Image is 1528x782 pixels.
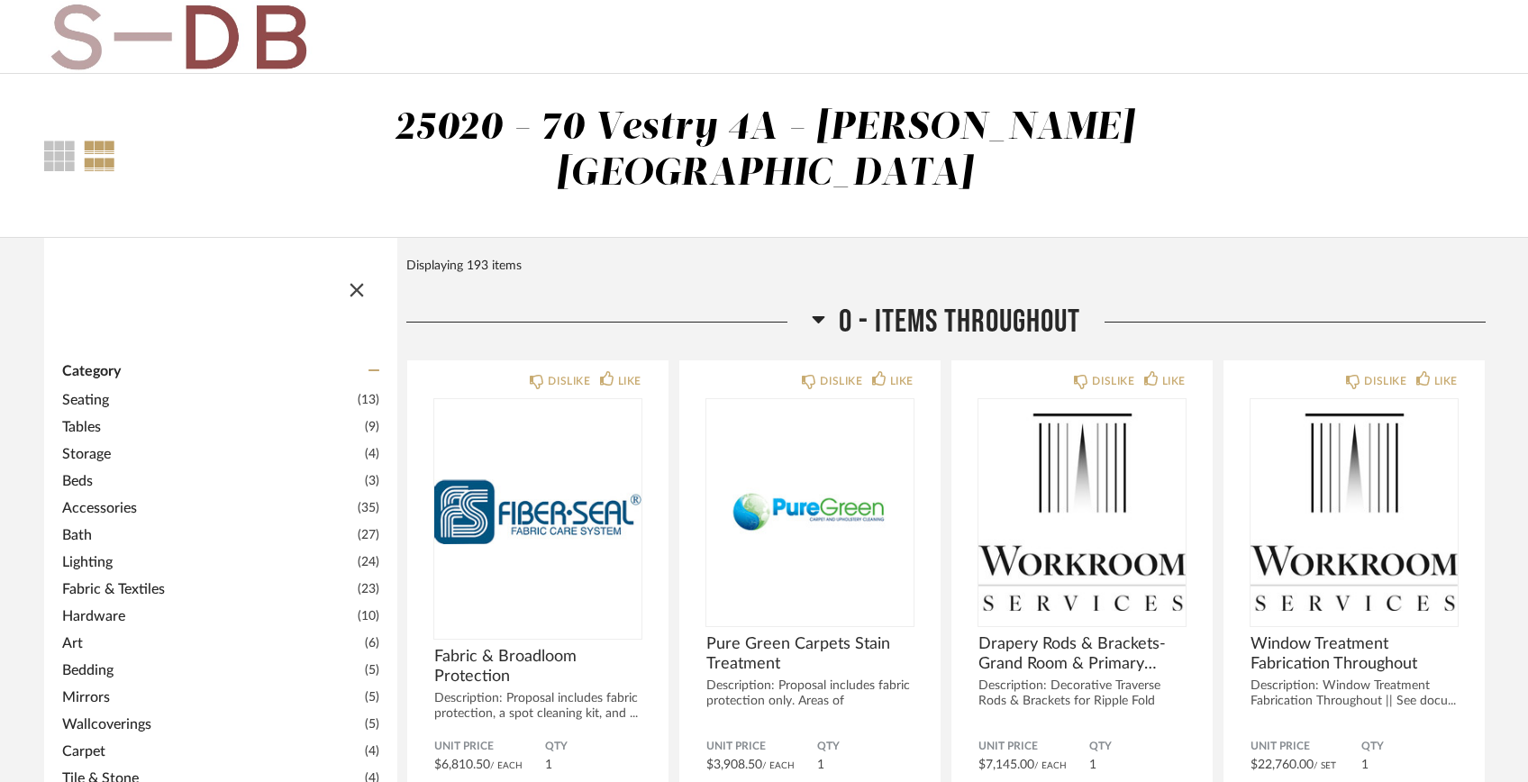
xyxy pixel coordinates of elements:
[978,399,1186,624] img: undefined
[62,416,360,438] span: Tables
[545,759,552,771] span: 1
[1089,740,1186,754] span: QTY
[62,443,360,465] span: Storage
[358,579,379,599] span: (23)
[365,741,379,761] span: (4)
[548,372,590,390] div: DISLIKE
[62,470,360,492] span: Beds
[434,759,490,771] span: $6,810.50
[706,759,762,771] span: $3,908.50
[62,524,353,546] span: Bath
[1314,761,1336,770] span: / Set
[62,363,121,380] span: Category
[890,372,914,390] div: LIKE
[434,399,641,624] img: undefined
[1251,740,1361,754] span: Unit Price
[762,761,795,770] span: / Each
[1361,759,1369,771] span: 1
[62,632,360,654] span: Art
[1251,678,1458,709] div: Description: Window Treatment Fabrication Throughout || See docu...
[706,399,914,624] img: undefined
[62,497,353,519] span: Accessories
[839,303,1080,341] span: 0 - Items Throughout
[62,605,353,627] span: Hardware
[706,678,914,724] div: Description: Proposal includes fabric protection only. Areas of protection...
[1251,634,1458,674] span: Window Treatment Fabrication Throughout
[978,740,1089,754] span: Unit Price
[62,687,360,708] span: Mirrors
[1251,759,1314,771] span: $22,760.00
[706,740,817,754] span: Unit Price
[978,634,1186,674] span: Drapery Rods & Brackets- Grand Room & Primary Bedroom
[1364,372,1406,390] div: DISLIKE
[365,687,379,707] span: (5)
[1162,372,1186,390] div: LIKE
[1092,372,1134,390] div: DISLIKE
[365,417,379,437] span: (9)
[395,109,1134,193] div: 25020 - 70 Vestry 4A - [PERSON_NAME][GEOGRAPHIC_DATA]
[1089,759,1096,771] span: 1
[978,759,1034,771] span: $7,145.00
[62,714,360,735] span: Wallcoverings
[44,1,313,73] img: b32ebaae-4786-4be9-8124-206f41a110d9.jpg
[706,634,914,674] span: Pure Green Carpets Stain Treatment
[365,633,379,653] span: (6)
[434,647,641,687] span: Fabric & Broadloom Protection
[365,444,379,464] span: (4)
[545,740,641,754] span: QTY
[358,498,379,518] span: (35)
[358,390,379,410] span: (13)
[406,256,1477,276] div: Displaying 193 items
[62,551,353,573] span: Lighting
[1434,372,1458,390] div: LIKE
[490,761,523,770] span: / Each
[1034,761,1067,770] span: / Each
[820,372,862,390] div: DISLIKE
[62,389,353,411] span: Seating
[434,691,641,722] div: Description: Proposal includes fabric protection, a spot cleaning kit, and ...
[62,659,360,681] span: Bedding
[339,268,375,305] button: Close
[365,714,379,734] span: (5)
[365,471,379,491] span: (3)
[1251,399,1458,624] img: undefined
[1361,740,1458,754] span: QTY
[365,660,379,680] span: (5)
[978,678,1186,724] div: Description: Decorative Traverse Rods & Brackets for Ripple Fold Dra...
[358,606,379,626] span: (10)
[618,372,641,390] div: LIKE
[358,525,379,545] span: (27)
[358,552,379,572] span: (24)
[434,740,545,754] span: Unit Price
[62,741,360,762] span: Carpet
[434,399,641,624] div: 0
[62,578,353,600] span: Fabric & Textiles
[817,740,914,754] span: QTY
[817,759,824,771] span: 1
